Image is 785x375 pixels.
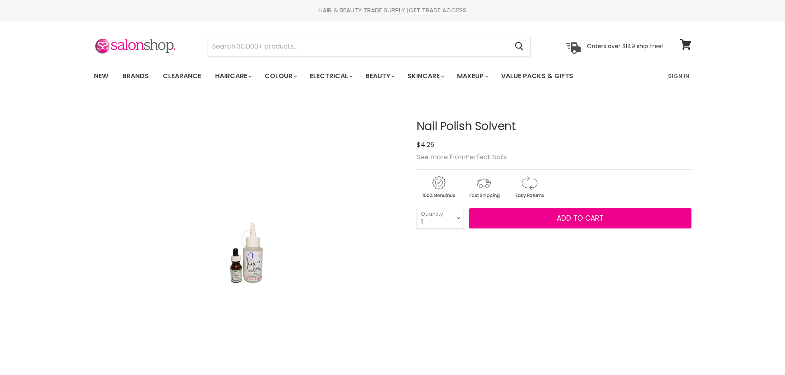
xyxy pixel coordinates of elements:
[417,120,691,133] h1: Nail Polish Solvent
[176,144,320,361] img: Nail Polish Solvent
[258,68,302,85] a: Colour
[304,68,358,85] a: Electrical
[507,175,551,200] img: returns.gif
[157,68,207,85] a: Clearance
[88,64,621,88] ul: Main menu
[469,208,691,229] button: Add to cart
[84,64,702,88] nav: Main
[417,140,434,149] span: $4.25
[88,68,115,85] a: New
[557,213,603,223] span: Add to cart
[417,152,507,162] span: See more from
[401,68,449,85] a: Skincare
[116,68,155,85] a: Brands
[84,6,702,14] div: HAIR & BEAUTY TRADE SUPPLY |
[208,37,508,56] input: Search
[462,175,506,200] img: shipping.gif
[409,6,466,14] a: GET TRADE ACCESS
[209,68,257,85] a: Haircare
[508,37,530,56] button: Search
[663,68,694,85] a: Sign In
[451,68,493,85] a: Makeup
[359,68,400,85] a: Beauty
[587,42,663,50] p: Orders over $149 ship free!
[208,37,531,56] form: Product
[495,68,579,85] a: Value Packs & Gifts
[417,175,460,200] img: genuine.gif
[417,208,464,228] select: Quantity
[466,152,507,162] a: Perfect Nails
